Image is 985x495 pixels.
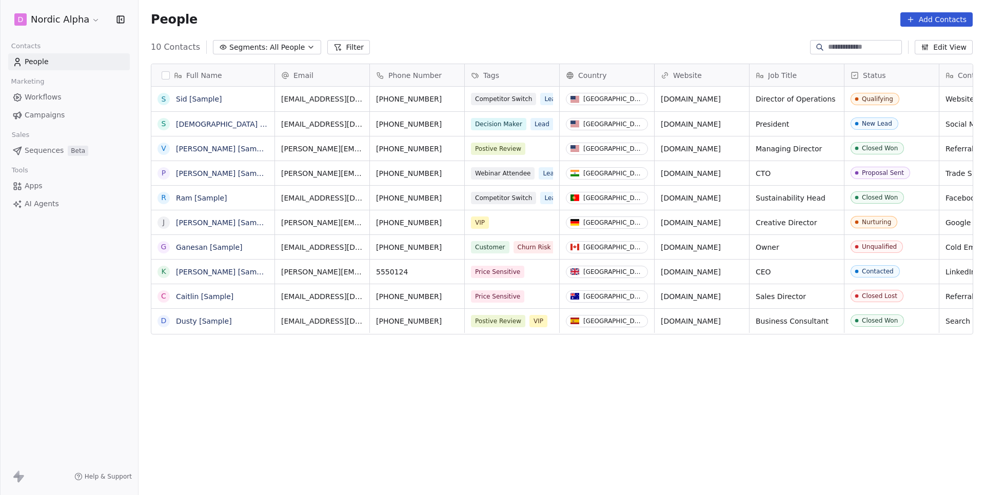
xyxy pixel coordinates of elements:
div: [GEOGRAPHIC_DATA] [583,194,643,202]
span: President [756,119,838,129]
a: People [8,53,130,70]
span: Website [673,70,702,81]
span: Business Consultant [756,316,838,326]
span: [PERSON_NAME][EMAIL_ADDRESS][DOMAIN_NAME] [281,144,363,154]
span: People [151,12,198,27]
div: [GEOGRAPHIC_DATA] [583,170,643,177]
span: Director of Operations [756,94,838,104]
div: [GEOGRAPHIC_DATA] [583,268,643,275]
span: Campaigns [25,110,65,121]
span: [EMAIL_ADDRESS][DOMAIN_NAME] [281,316,363,326]
span: [EMAIL_ADDRESS][DOMAIN_NAME] [281,193,363,203]
a: Campaigns [8,107,130,124]
div: Closed Lost [862,292,897,300]
span: Managing Director [756,144,838,154]
span: Decision Maker [471,118,526,130]
span: Churn Risk [514,241,555,253]
div: [GEOGRAPHIC_DATA] [583,219,643,226]
a: SequencesBeta [8,142,130,159]
span: D [18,14,24,25]
div: V [161,143,166,154]
span: Sequences [25,145,64,156]
a: [PERSON_NAME] [Sample] [176,268,270,276]
span: Phone Number [388,70,442,81]
div: New Lead [862,120,892,127]
div: Closed Won [862,194,898,201]
span: [PERSON_NAME][EMAIL_ADDRESS][DOMAIN_NAME] [281,267,363,277]
span: [PHONE_NUMBER] [376,291,458,302]
span: 5550124 [376,267,458,277]
div: G [161,242,167,252]
span: Help & Support [85,472,132,481]
a: Apps [8,177,130,194]
span: [PHONE_NUMBER] [376,193,458,203]
div: Nurturing [862,219,891,226]
a: [PERSON_NAME] [Sample] [176,169,270,177]
span: Email [293,70,313,81]
span: [EMAIL_ADDRESS][DOMAIN_NAME] [281,291,363,302]
span: [EMAIL_ADDRESS][DOMAIN_NAME] [281,119,363,129]
span: [PHONE_NUMBER] [376,119,458,129]
span: Nordic Alpha [31,13,89,26]
div: [GEOGRAPHIC_DATA] [583,318,643,325]
span: [PERSON_NAME][EMAIL_ADDRESS][DOMAIN_NAME] [281,217,363,228]
a: [DEMOGRAPHIC_DATA] [Sample] [176,120,292,128]
span: Sales [7,127,34,143]
span: [PHONE_NUMBER] [376,316,458,326]
span: 10 Contacts [151,41,200,53]
div: Qualifying [862,95,893,103]
div: Phone Number [370,64,464,86]
span: VIP [529,315,547,327]
span: Price Sensitive [471,266,524,278]
span: [EMAIL_ADDRESS][DOMAIN_NAME] [281,94,363,104]
span: [PHONE_NUMBER] [376,217,458,228]
a: [DOMAIN_NAME] [661,169,721,177]
span: Tools [7,163,32,178]
span: Owner [756,242,838,252]
div: Website [655,64,749,86]
a: [DOMAIN_NAME] [661,268,721,276]
span: Workflows [25,92,62,103]
div: [GEOGRAPHIC_DATA] [583,121,643,128]
span: [PHONE_NUMBER] [376,242,458,252]
span: [PERSON_NAME][EMAIL_ADDRESS][DOMAIN_NAME] [281,168,363,179]
span: Price Sensitive [471,290,524,303]
div: C [161,291,166,302]
span: Full Name [186,70,222,81]
a: Help & Support [74,472,132,481]
a: Ganesan [Sample] [176,243,243,251]
span: CEO [756,267,838,277]
div: Email [275,64,369,86]
div: P [162,168,166,179]
span: Contacts [7,38,45,54]
span: Sales Director [756,291,838,302]
a: [DOMAIN_NAME] [661,317,721,325]
div: Proposal Sent [862,169,904,176]
span: Customer [471,241,509,253]
a: [DOMAIN_NAME] [661,243,721,251]
span: All People [270,42,305,53]
a: [DOMAIN_NAME] [661,120,721,128]
a: Dusty [Sample] [176,317,232,325]
div: R [161,192,166,203]
div: Unqualified [862,243,897,250]
a: Sid [Sample] [176,95,222,103]
span: Marketing [7,74,49,89]
div: [GEOGRAPHIC_DATA] [583,145,643,152]
div: [GEOGRAPHIC_DATA] [583,95,643,103]
span: Lead [530,118,554,130]
div: J [163,217,165,228]
span: Lead [540,192,563,204]
div: Closed Won [862,317,898,324]
span: Beta [68,146,88,156]
button: Filter [327,40,370,54]
span: Segments: [229,42,268,53]
span: Job Title [768,70,797,81]
button: Add Contacts [900,12,973,27]
div: [GEOGRAPHIC_DATA] [583,293,643,300]
div: Status [844,64,939,86]
span: Creative Director [756,217,838,228]
a: [DOMAIN_NAME] [661,145,721,153]
div: Country [560,64,654,86]
div: D [161,315,167,326]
